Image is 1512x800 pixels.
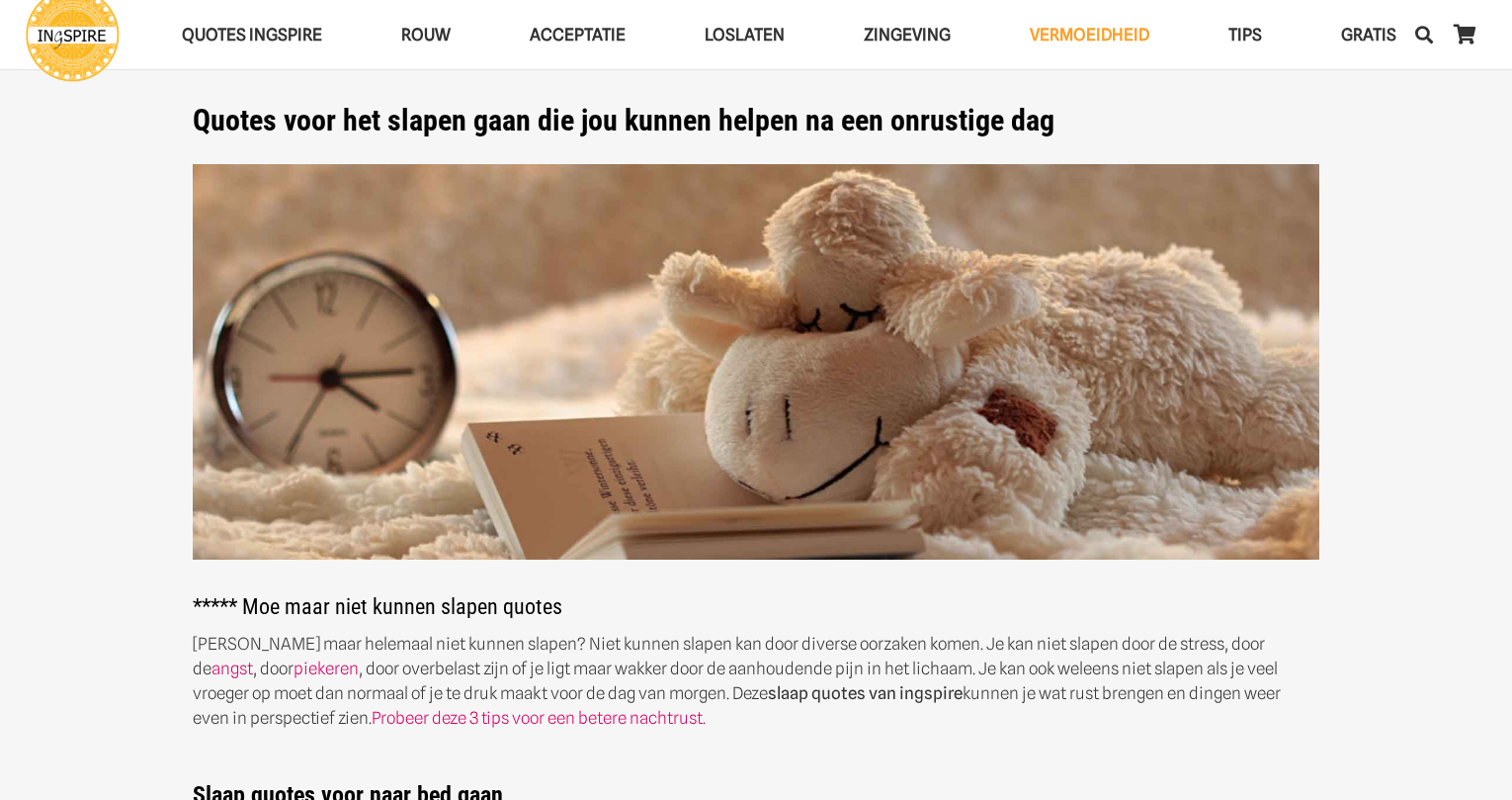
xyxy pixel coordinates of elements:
[705,25,785,44] span: Loslaten
[1228,25,1262,44] span: TIPS
[362,10,490,60] a: ROUWROUW Menu
[401,25,451,44] span: ROUW
[665,10,824,60] a: LoslatenLoslaten Menu
[990,10,1189,60] a: VERMOEIDHEIDVERMOEIDHEID Menu
[193,632,1319,731] p: [PERSON_NAME] maar helemaal niet kunnen slapen? Niet kunnen slapen kan door diverse oorzaken kome...
[530,25,626,44] span: Acceptatie
[1030,25,1149,44] span: VERMOEIDHEID
[211,659,253,678] a: angst
[142,10,362,60] a: QUOTES INGSPIREQUOTES INGSPIRE Menu
[1341,25,1396,44] span: GRATIS
[372,708,706,728] a: Probeer deze 3 tips voor een betere nachtrust.
[824,10,990,60] a: ZingevingZingeving Menu
[182,25,322,44] span: QUOTES INGSPIRE
[490,10,665,60] a: AcceptatieAcceptatie Menu
[864,25,951,44] span: Zingeving
[294,659,359,678] a: piekeren
[193,164,1319,561] img: Quotes voor het slapen spreuken naar bed gaan die rust brengen - ingspire
[193,103,1319,138] h1: Quotes voor het slapen gaan die jou kunnen helpen na een onrustige dag
[1404,10,1444,59] a: Zoeken
[1302,10,1436,60] a: GRATISGRATIS Menu
[1189,10,1302,60] a: TIPSTIPS Menu
[768,683,963,703] strong: slaap quotes van ingspire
